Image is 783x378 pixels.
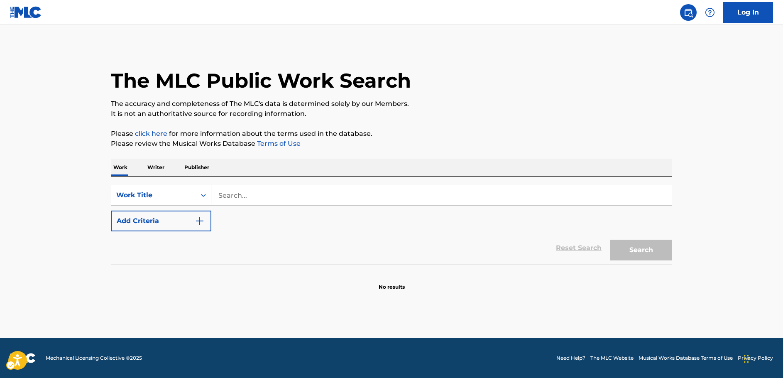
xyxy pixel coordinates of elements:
[255,140,301,147] a: Terms of Use
[556,354,585,362] a: Need Help?
[145,159,167,176] p: Writer
[683,7,693,17] img: search
[744,346,749,371] div: Drag
[46,354,142,362] span: Mechanical Licensing Collective © 2025
[111,109,672,119] p: It is not an authoritative source for recording information.
[116,190,191,200] div: Work Title
[111,185,672,265] form: Search Form
[723,2,773,23] a: Log In
[741,338,783,378] iframe: Hubspot Iframe
[111,129,672,139] p: Please for more information about the terms used in the database.
[111,99,672,109] p: The accuracy and completeness of The MLC's data is determined solely by our Members.
[741,338,783,378] div: Chat Widget
[10,6,42,18] img: MLC Logo
[705,7,715,17] img: help
[135,130,167,137] a: click here
[590,354,634,362] a: The MLC Website
[639,354,733,362] a: Musical Works Database Terms of Use
[211,185,672,205] input: Search...
[111,211,211,231] button: Add Criteria
[738,354,773,362] a: Privacy Policy
[10,353,36,363] img: logo
[195,216,205,226] img: 9d2ae6d4665cec9f34b9.svg
[182,159,212,176] p: Publisher
[111,139,672,149] p: Please review the Musical Works Database
[111,159,130,176] p: Work
[111,68,411,93] h1: The MLC Public Work Search
[379,273,405,291] p: No results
